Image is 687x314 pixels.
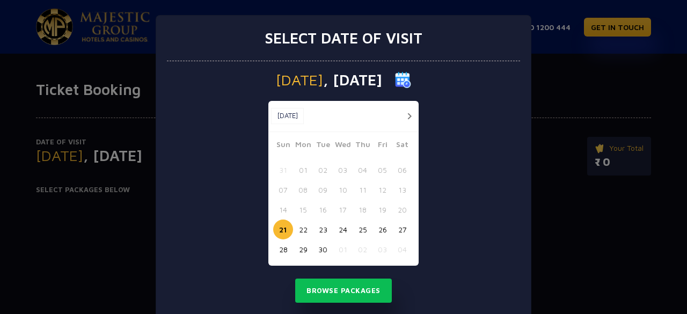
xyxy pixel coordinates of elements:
[293,160,313,180] button: 01
[333,239,353,259] button: 01
[353,180,372,200] button: 11
[323,72,382,87] span: , [DATE]
[392,220,412,239] button: 27
[313,180,333,200] button: 09
[395,72,411,88] img: calender icon
[313,220,333,239] button: 23
[273,138,293,154] span: Sun
[271,108,304,124] button: [DATE]
[333,160,353,180] button: 03
[392,160,412,180] button: 06
[392,239,412,259] button: 04
[273,220,293,239] button: 21
[273,160,293,180] button: 31
[313,138,333,154] span: Tue
[295,279,392,303] button: Browse Packages
[353,200,372,220] button: 18
[333,200,353,220] button: 17
[333,220,353,239] button: 24
[293,220,313,239] button: 22
[273,239,293,259] button: 28
[353,160,372,180] button: 04
[313,160,333,180] button: 02
[353,220,372,239] button: 25
[276,72,323,87] span: [DATE]
[333,180,353,200] button: 10
[293,239,313,259] button: 29
[353,239,372,259] button: 02
[293,200,313,220] button: 15
[392,138,412,154] span: Sat
[273,180,293,200] button: 07
[333,138,353,154] span: Wed
[313,200,333,220] button: 16
[372,180,392,200] button: 12
[372,200,392,220] button: 19
[265,29,422,47] h3: Select date of visit
[372,220,392,239] button: 26
[353,138,372,154] span: Thu
[392,180,412,200] button: 13
[372,239,392,259] button: 03
[372,160,392,180] button: 05
[392,200,412,220] button: 20
[372,138,392,154] span: Fri
[313,239,333,259] button: 30
[273,200,293,220] button: 14
[293,138,313,154] span: Mon
[293,180,313,200] button: 08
